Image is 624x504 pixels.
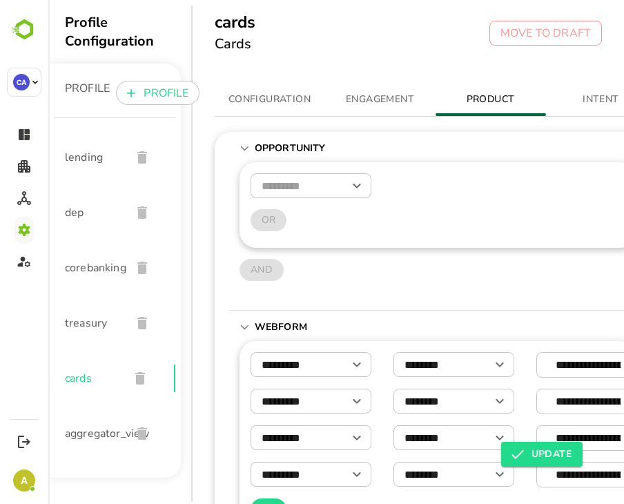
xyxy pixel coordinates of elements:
button: Open [299,391,318,411]
button: Open [299,465,318,484]
button: Logout [14,432,33,451]
div: treasury [6,295,127,351]
p: PROFILE [17,80,61,97]
span: dep [17,204,72,221]
button: Open [442,465,461,484]
div: cards [6,351,127,406]
div: aggregator_view [6,406,127,461]
button: PROFILE [68,81,151,105]
div: corebanking [6,240,127,295]
div: A [13,469,35,492]
span: UPDATE [464,446,523,463]
p: MOVE TO DRAFT [452,25,543,41]
div: dep [6,185,127,240]
span: aggregator_view [17,425,72,442]
button: UPDATE [453,442,534,467]
span: ENGAGEMENT [285,91,379,108]
button: Open [299,355,318,374]
button: Open [299,176,318,195]
div: Profile Configuration [17,13,133,50]
span: lending [17,149,72,166]
div: Opportunity [180,132,578,165]
span: INTENT [506,91,600,108]
span: CONFIGURATION [175,91,269,108]
div: lending [6,130,127,185]
h5: cards [166,11,207,33]
button: MOVE TO DRAFT [441,21,554,46]
div: simple tabs [166,83,581,116]
img: BambooboxLogoMark.f1c84d78b4c51b1a7b5f700c9845e183.svg [7,17,42,43]
div: Opportunity [180,165,578,310]
div: WebForm [180,311,578,344]
button: Open [442,391,461,411]
button: Open [442,355,461,374]
span: corebanking [17,260,72,276]
span: treasury [17,315,72,331]
h6: Cards [166,33,207,55]
p: WebForm [206,320,269,334]
span: cards [17,370,70,387]
button: Open [442,428,461,447]
span: PRODUCT [396,91,489,108]
p: Opportunity [206,142,269,155]
p: PROFILE [95,85,140,101]
div: CA [13,74,30,90]
button: Open [299,428,318,447]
